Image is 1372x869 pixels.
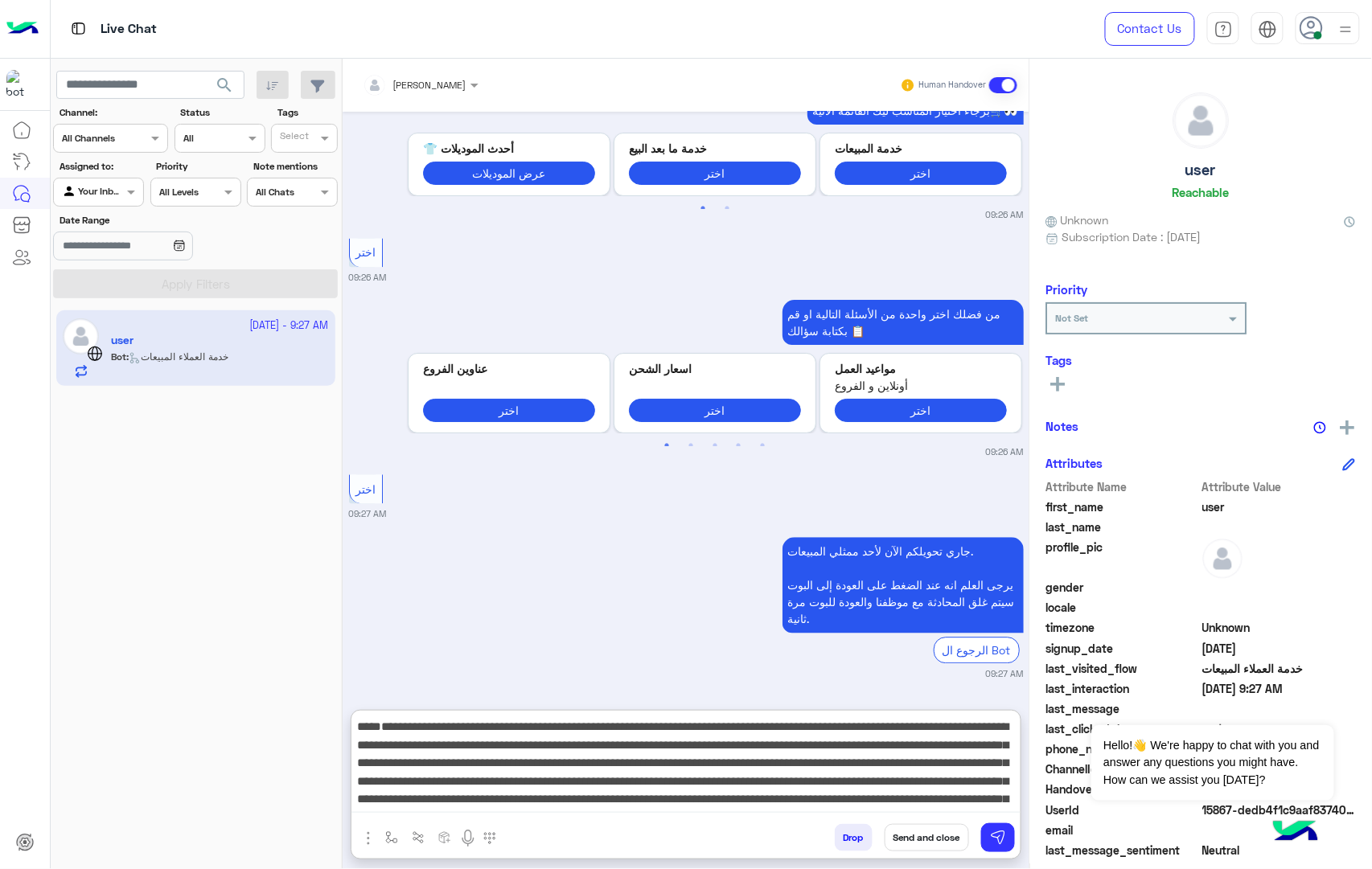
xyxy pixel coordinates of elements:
img: Logo [6,12,39,46]
span: ChannelId [1046,760,1200,777]
p: مواعيد العمل [835,361,1007,378]
span: خدمة العملاء المبيعات [1203,660,1357,677]
span: أونلاين و الفروع [835,378,1007,395]
span: gender [1046,579,1200,596]
span: UserId [1046,801,1200,818]
span: user [1203,498,1357,515]
span: first_name [1046,498,1200,515]
span: search [215,76,234,95]
p: 24/9/2025, 9:27 AM [783,538,1024,633]
h6: Tags [1046,353,1356,367]
p: أحدث الموديلات 👕 [423,141,595,158]
span: profile_pic [1046,539,1200,576]
button: 5 of 3 [755,438,771,454]
span: Attribute Value [1203,478,1357,495]
h6: Attributes [1046,456,1103,470]
span: 2025-09-24T06:27:02.155Z [1203,680,1357,697]
span: Unknown [1203,619,1357,636]
p: 24/9/2025, 9:26 AM [783,301,1024,346]
span: 15867-dedb4f1c9aaf83740a99008b586c801a [1203,801,1357,818]
label: Assigned to: [60,159,142,174]
span: last_interaction [1046,680,1200,697]
button: search [205,71,244,105]
button: 2 of 3 [683,438,699,454]
button: 2 of 2 [719,201,735,217]
span: timezone [1046,619,1200,636]
img: defaultAdmin.png [1203,539,1243,579]
span: last_message [1046,700,1200,717]
button: اختر [423,400,595,423]
p: خدمة المبيعات [835,141,1007,158]
span: HandoverOn [1046,781,1200,797]
p: Conversation was assigned to [PERSON_NAME] [349,694,1024,711]
h5: user [1186,161,1217,179]
div: الرجوع ال Bot [934,637,1020,664]
span: last_visited_flow [1046,660,1200,677]
button: 4 of 3 [731,438,747,454]
label: Date Range [60,213,240,227]
label: Tags [277,105,336,120]
span: Hello!👋 We're happy to chat with you and answer any questions you might have. How can we assist y... [1091,725,1333,801]
img: tab [1214,20,1233,39]
img: create order [438,831,451,844]
img: notes [1314,421,1327,434]
a: Contact Us [1105,12,1195,46]
img: send voice note [458,829,478,848]
span: 2025-09-24T06:22:27.31Z [1203,640,1357,657]
span: null [1203,579,1357,596]
span: email [1046,822,1200,838]
p: 24/9/2025, 9:26 AM [807,97,1024,125]
img: tab [1259,20,1277,39]
span: phone_number [1046,740,1200,757]
img: add [1341,420,1355,435]
button: Drop [835,824,873,851]
small: 09:26 AM [349,272,387,285]
button: اختر [835,400,1007,423]
button: 1 of 2 [695,201,711,217]
span: locale [1046,599,1200,616]
small: 09:27 AM [349,508,387,521]
span: Attribute Name [1046,478,1200,495]
img: profile [1336,19,1356,39]
button: select flow [379,824,405,851]
span: last_name [1046,519,1200,535]
h6: Reachable [1173,185,1230,199]
button: 3 of 3 [707,438,723,454]
label: Priority [156,159,239,174]
img: select flow [385,831,398,844]
button: اختر [629,162,801,186]
label: Channel: [60,105,166,120]
img: defaultAdmin.png [1174,93,1229,148]
span: Unknown [1046,211,1109,228]
button: اختر [629,400,801,423]
button: create order [432,824,458,851]
label: Status [180,105,263,120]
button: Send and close [885,824,969,851]
label: Note mentions [253,159,336,174]
small: 09:26 AM [986,446,1024,459]
span: null [1203,599,1357,616]
img: Trigger scenario [412,831,425,844]
img: make a call [483,832,496,845]
button: Apply Filters [53,269,338,298]
div: Select [277,129,309,147]
p: اسعار الشحن [629,361,801,378]
button: اختر [835,162,1007,186]
button: Trigger scenario [405,824,432,851]
img: hulul-logo.png [1267,805,1324,861]
span: اختر [355,483,376,497]
span: [PERSON_NAME] [393,79,466,91]
img: send message [990,830,1006,846]
h6: Notes [1046,419,1079,433]
a: tab [1207,12,1239,46]
button: عرض الموديلات [423,162,595,186]
img: 713415422032625 [6,70,35,99]
small: 09:27 AM [986,668,1024,681]
img: send attachment [359,829,378,848]
h6: Priority [1046,282,1088,297]
span: اختر [355,246,376,260]
button: 1 of 3 [659,438,675,454]
p: عناوين الفروع [423,361,595,378]
span: Subscription Date : [DATE] [1062,228,1202,245]
p: Live Chat [101,18,157,40]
